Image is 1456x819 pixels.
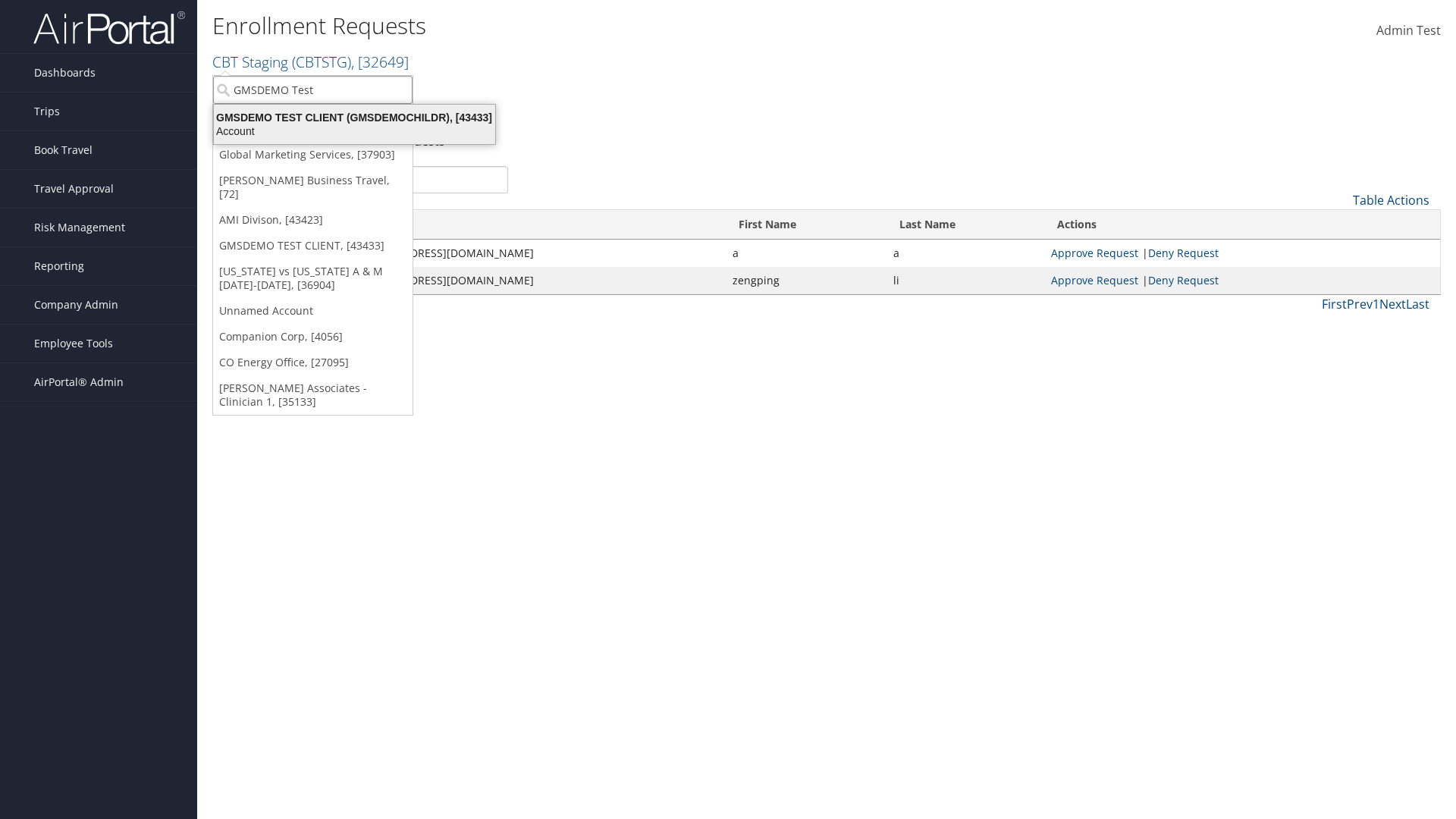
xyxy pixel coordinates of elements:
span: Trips [34,93,60,130]
a: 1 [1373,296,1379,312]
td: | [1043,240,1440,267]
a: [US_STATE] vs [US_STATE] A & M [DATE]-[DATE], [36904] [213,259,413,298]
span: Risk Management [34,209,125,246]
span: Dashboards [34,54,96,92]
a: CO Energy Office, [27095] [213,350,413,375]
span: , [ 32649 ] [351,52,409,72]
th: Actions [1043,210,1440,240]
a: Approve Request [1051,246,1138,260]
th: First Name: activate to sort column ascending [725,210,886,240]
span: Travel Approval [34,170,114,208]
a: CBT Staging [212,52,409,72]
td: a [725,240,886,267]
td: | [1043,267,1440,294]
a: Approve Request [1051,273,1138,287]
img: airportal-logo.png [33,10,185,45]
th: Email: activate to sort column ascending [349,210,725,240]
input: Search Accounts [213,76,413,104]
td: [EMAIL_ADDRESS][DOMAIN_NAME] [349,267,725,294]
span: Employee Tools [34,325,113,362]
a: [PERSON_NAME] Associates - Clinician 1, [35133] [213,375,413,415]
a: Last [1406,296,1429,312]
h1: Enrollment Requests [212,10,1031,42]
a: Global Marketing Services, [37903] [213,142,413,168]
td: zengping [725,267,886,294]
a: Prev [1347,296,1373,312]
a: Admin Test [1376,8,1441,55]
div: GMSDEMO TEST CLIENT (GMSDEMOCHILDR), [43433] [205,111,504,124]
a: Companion Corp, [4056] [213,324,413,350]
span: Reporting [34,247,84,285]
th: Last Name: activate to sort column ascending [886,210,1043,240]
a: [PERSON_NAME] Business Travel, [72] [213,168,413,207]
td: li [886,267,1043,294]
a: Deny Request [1148,273,1219,287]
span: Company Admin [34,286,118,324]
a: AMI Divison, [43423] [213,207,413,233]
a: GMSDEMO TEST CLIENT, [43433] [213,233,413,259]
span: Admin Test [1376,22,1441,39]
a: Unnamed Account [213,298,413,324]
span: Book Travel [34,131,93,169]
a: Deny Request [1148,246,1219,260]
td: a [886,240,1043,267]
a: Table Actions [1353,192,1429,209]
td: [EMAIL_ADDRESS][DOMAIN_NAME] [349,240,725,267]
span: AirPortal® Admin [34,363,124,401]
a: Next [1379,296,1406,312]
div: Account [205,124,504,138]
span: ( CBTSTG ) [292,52,351,72]
a: First [1322,296,1347,312]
